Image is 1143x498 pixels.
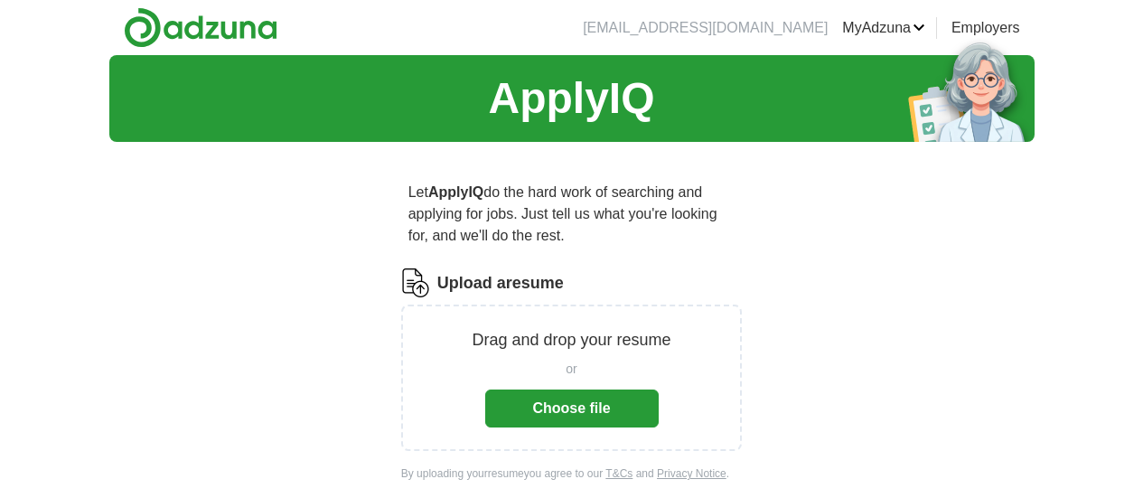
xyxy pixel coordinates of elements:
[401,174,743,254] p: Let do the hard work of searching and applying for jobs. Just tell us what you're looking for, an...
[401,268,430,297] img: CV Icon
[485,390,659,428] button: Choose file
[401,465,743,482] div: By uploading your resume you agree to our and .
[437,271,564,296] label: Upload a resume
[566,360,576,379] span: or
[842,17,925,39] a: MyAdzuna
[657,467,726,480] a: Privacy Notice
[583,17,828,39] li: [EMAIL_ADDRESS][DOMAIN_NAME]
[124,7,277,48] img: Adzuna logo
[428,184,483,200] strong: ApplyIQ
[605,467,632,480] a: T&Cs
[951,17,1020,39] a: Employers
[488,66,654,131] h1: ApplyIQ
[472,328,670,352] p: Drag and drop your resume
